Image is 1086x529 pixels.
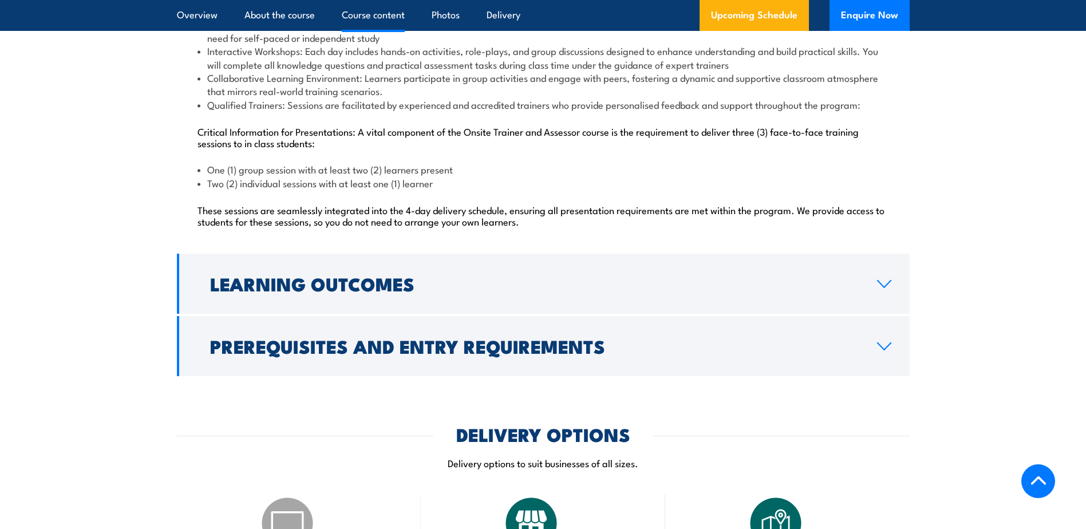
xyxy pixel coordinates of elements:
[198,71,889,98] li: Collaborative Learning Environment: Learners participate in group activities and engage with peer...
[177,254,910,314] a: Learning Outcomes
[198,44,889,71] li: Interactive Workshops: Each day includes hands-on activities, role-plays, and group discussions d...
[210,275,859,291] h2: Learning Outcomes
[177,456,910,469] p: Delivery options to suit businesses of all sizes.
[198,163,889,176] li: One (1) group session with at least two (2) learners present
[177,316,910,376] a: Prerequisites and Entry Requirements
[198,204,889,227] p: These sessions are seamlessly integrated into the 4-day delivery schedule, ensuring all presentat...
[210,338,859,354] h2: Prerequisites and Entry Requirements
[198,98,889,111] li: Qualified Trainers: Sessions are facilitated by experienced and accredited trainers who provide p...
[456,426,630,442] h2: DELIVERY OPTIONS
[198,125,889,148] p: Critical Information for Presentations: A vital component of the Onsite Trainer and Assessor cour...
[198,176,889,190] li: Two (2) individual sessions with at least one (1) learner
